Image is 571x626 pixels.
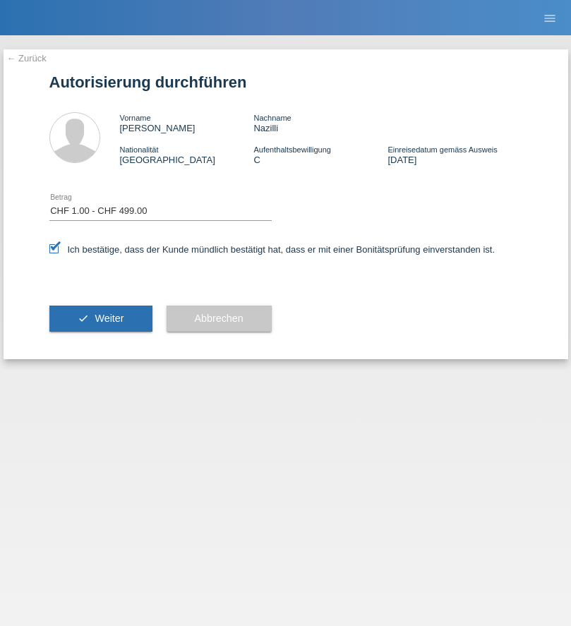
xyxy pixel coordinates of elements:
[95,313,124,324] span: Weiter
[49,244,495,255] label: Ich bestätige, dass der Kunde mündlich bestätigt hat, dass er mit einer Bonitätsprüfung einversta...
[7,53,47,64] a: ← Zurück
[253,112,387,133] div: Nazilli
[253,114,291,122] span: Nachname
[120,145,159,154] span: Nationalität
[78,313,89,324] i: check
[120,114,151,122] span: Vorname
[536,13,564,22] a: menu
[253,145,330,154] span: Aufenthaltsbewilligung
[49,73,522,91] h1: Autorisierung durchführen
[167,306,272,332] button: Abbrechen
[253,144,387,165] div: C
[120,144,254,165] div: [GEOGRAPHIC_DATA]
[543,11,557,25] i: menu
[387,144,522,165] div: [DATE]
[195,313,244,324] span: Abbrechen
[120,112,254,133] div: [PERSON_NAME]
[49,306,152,332] button: check Weiter
[387,145,497,154] span: Einreisedatum gemäss Ausweis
